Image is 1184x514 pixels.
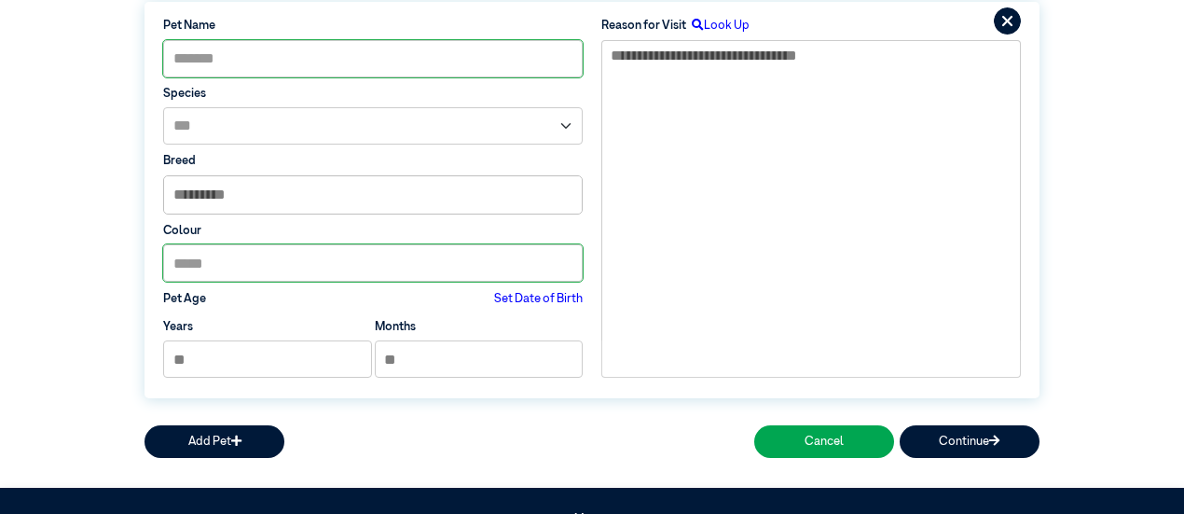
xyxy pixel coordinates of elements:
label: Years [163,318,193,336]
label: Set Date of Birth [494,290,583,308]
label: Pet Name [163,17,583,35]
label: Reason for Visit [601,17,686,35]
label: Pet Age [163,290,206,308]
button: Continue [900,425,1039,458]
button: Add Pet [145,425,284,458]
label: Colour [163,222,583,240]
label: Look Up [686,17,750,35]
label: Species [163,85,583,103]
label: Months [375,318,416,336]
label: Breed [163,152,583,170]
button: Cancel [754,425,894,458]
